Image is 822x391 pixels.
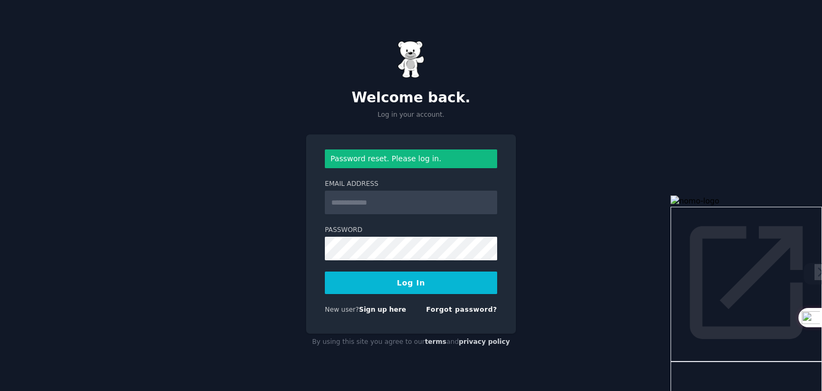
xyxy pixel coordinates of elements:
[425,338,446,345] a: terms
[325,179,497,189] label: Email Address
[459,338,510,345] a: privacy policy
[306,110,516,120] p: Log in your account.
[398,41,424,78] img: Gummy Bear
[325,225,497,235] label: Password
[426,306,497,313] a: Forgot password?
[306,89,516,107] h2: Welcome back.
[359,306,406,313] a: Sign up here
[306,334,516,351] div: By using this site you agree to our and
[325,149,497,168] div: Password reset. Please log in.
[325,306,359,313] span: New user?
[325,272,497,294] button: Log In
